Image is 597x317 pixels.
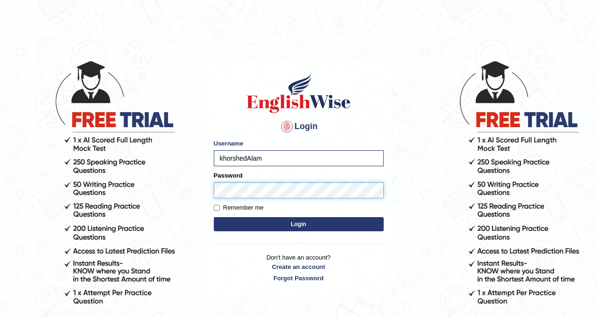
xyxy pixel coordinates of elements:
[214,205,220,211] input: Remember me
[214,217,384,231] button: Login
[214,253,384,282] p: Don't have an account?
[245,72,353,114] img: Logo of English Wise sign in for intelligent practice with AI
[214,203,264,212] label: Remember me
[214,171,243,180] label: Password
[214,119,384,134] h4: Login
[214,262,384,271] a: Create an account
[214,139,244,148] label: Username
[214,274,384,283] a: Forgot Password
